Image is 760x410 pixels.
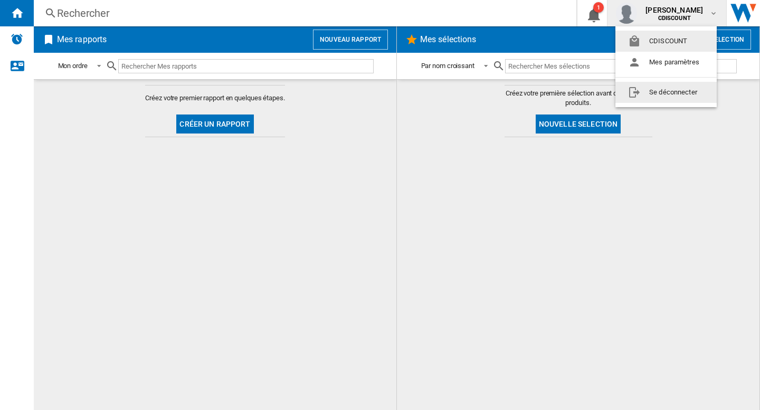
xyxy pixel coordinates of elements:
[615,82,717,103] button: Se déconnecter
[615,31,717,52] button: CDISCOUNT
[615,52,717,73] button: Mes paramètres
